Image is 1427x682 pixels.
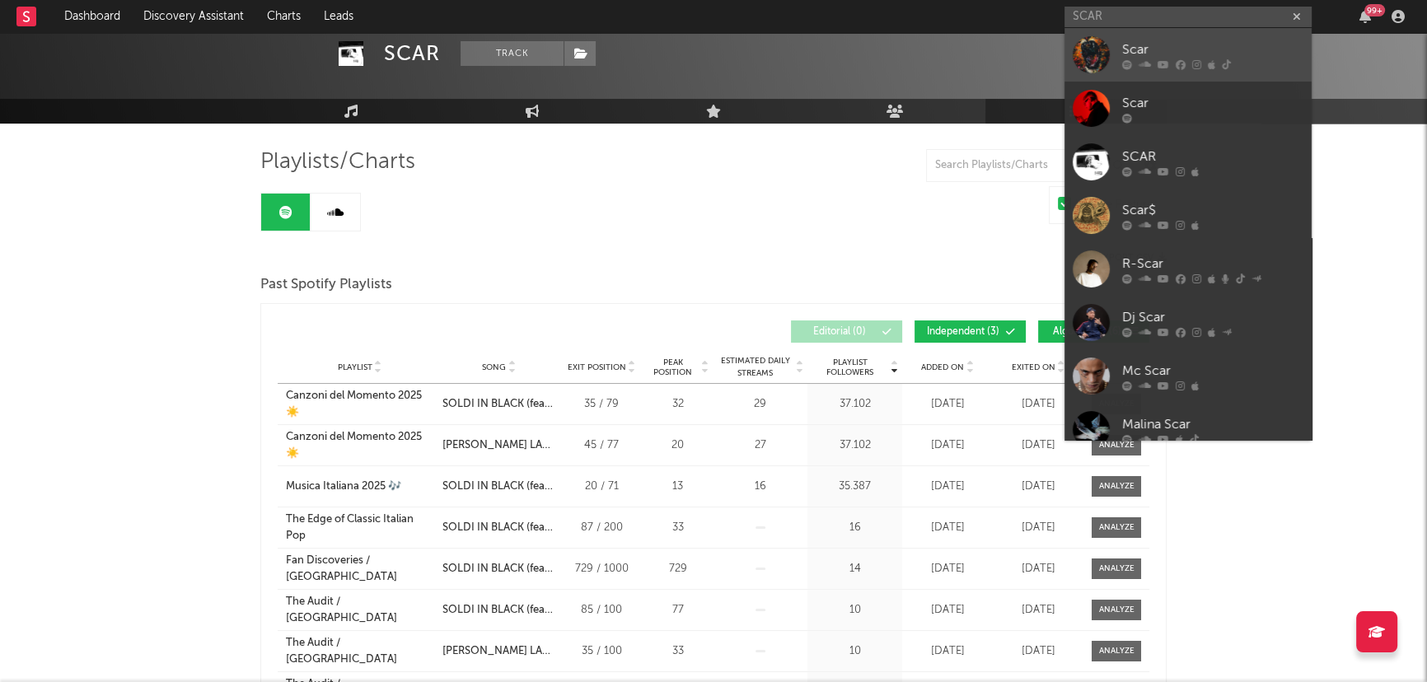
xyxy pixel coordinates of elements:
[564,520,639,536] div: 87 / 200
[812,396,898,413] div: 37.102
[1122,200,1303,220] div: Scar$
[442,520,556,536] a: SOLDI IN BLACK (feat. Naemi)
[812,357,888,377] span: Playlist Followers
[906,520,989,536] div: [DATE]
[717,437,803,454] div: 27
[906,479,989,495] div: [DATE]
[1064,7,1312,27] input: Search for artists
[442,643,556,660] a: [PERSON_NAME] LA TERRA - ATTO I
[717,355,793,380] span: Estimated Daily Streams
[442,437,556,454] a: [PERSON_NAME] LA TERRA - ATTO I
[997,602,1079,619] div: [DATE]
[915,320,1026,343] button: Independent(3)
[1122,414,1303,434] div: Malina Scar
[1122,361,1303,381] div: Mc Scar
[906,561,989,577] div: [DATE]
[1064,82,1312,135] a: Scar
[384,41,440,66] div: SCAR
[1122,307,1303,327] div: Dj Scar
[997,437,1079,454] div: [DATE]
[482,362,506,372] span: Song
[997,520,1079,536] div: [DATE]
[286,511,434,544] a: The Edge of Classic Italian Pop
[564,643,639,660] div: 35 / 100
[997,396,1079,413] div: [DATE]
[564,602,639,619] div: 85 / 100
[717,479,803,495] div: 16
[647,520,709,536] div: 33
[1359,10,1371,23] button: 99+
[1364,4,1385,16] div: 99 +
[1122,254,1303,273] div: R-Scar
[286,479,401,495] div: Musica Italiana 2025 🎶
[1049,327,1125,337] span: Algorithmic ( 6 )
[647,602,709,619] div: 77
[286,553,434,585] a: Fan Discoveries / [GEOGRAPHIC_DATA]
[812,561,898,577] div: 14
[791,320,902,343] button: Editorial(0)
[717,396,803,413] div: 29
[1064,296,1312,349] a: Dj Scar
[647,643,709,660] div: 33
[286,635,434,667] a: The Audit / [GEOGRAPHIC_DATA]
[1064,403,1312,456] a: Malina Scar
[564,396,639,413] div: 35 / 79
[906,396,989,413] div: [DATE]
[802,327,877,337] span: Editorial ( 0 )
[1064,135,1312,189] a: SCAR
[1012,362,1055,372] span: Exited On
[442,479,556,495] a: SOLDI IN BLACK (feat. Naemi)
[564,561,639,577] div: 729 / 1000
[1064,349,1312,403] a: Mc Scar
[906,602,989,619] div: [DATE]
[260,275,392,295] span: Past Spotify Playlists
[906,437,989,454] div: [DATE]
[1122,147,1303,166] div: SCAR
[925,327,1001,337] span: Independent ( 3 )
[812,479,898,495] div: 35.387
[286,479,434,495] a: Musica Italiana 2025 🎶
[647,561,709,577] div: 729
[906,643,989,660] div: [DATE]
[1122,93,1303,113] div: Scar
[564,437,639,454] div: 45 / 77
[647,479,709,495] div: 13
[260,152,415,172] span: Playlists/Charts
[926,149,1132,182] input: Search Playlists/Charts
[564,479,639,495] div: 20 / 71
[1122,40,1303,59] div: Scar
[442,396,556,413] a: SOLDI IN BLACK (feat. Naemi)
[647,437,709,454] div: 20
[812,602,898,619] div: 10
[461,41,564,66] button: Track
[286,388,434,420] a: Canzoni del Momento 2025 ☀️
[647,396,709,413] div: 32
[997,643,1079,660] div: [DATE]
[647,357,699,377] span: Peak Position
[1064,189,1312,242] a: Scar$
[286,594,434,626] div: The Audit / [GEOGRAPHIC_DATA]
[812,643,898,660] div: 10
[442,561,556,577] a: SOLDI IN BLACK (feat. Naemi)
[442,602,556,619] a: SOLDI IN BLACK (feat. Naemi)
[1064,28,1312,82] a: Scar
[812,437,898,454] div: 37.102
[997,479,1079,495] div: [DATE]
[997,561,1079,577] div: [DATE]
[286,429,434,461] a: Canzoni del Momento 2025 ☀️
[568,362,626,372] span: Exit Position
[338,362,372,372] span: Playlist
[921,362,964,372] span: Added On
